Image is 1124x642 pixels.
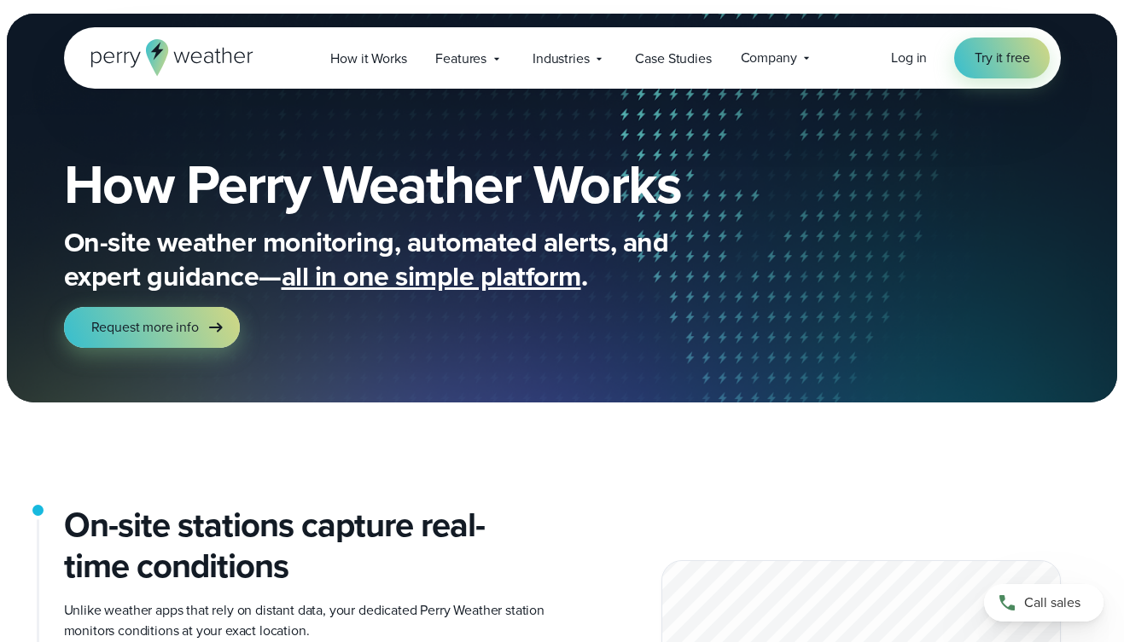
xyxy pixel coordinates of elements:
a: Request more info [64,307,240,348]
p: On-site weather monitoring, automated alerts, and expert guidance— . [64,225,747,293]
span: Case Studies [635,49,711,69]
a: Call sales [984,584,1104,622]
a: Log in [891,48,927,68]
span: Industries [533,49,589,69]
h1: How Perry Weather Works [64,157,805,211]
span: Company [741,48,797,68]
span: Call sales [1024,593,1080,613]
span: all in one simple platform [282,256,581,297]
span: Features [435,49,486,69]
span: Try it free [975,48,1029,68]
span: Log in [891,48,927,67]
h2: On-site stations capture real-time conditions [64,505,549,587]
a: Try it free [954,38,1050,78]
a: How it Works [316,41,421,76]
span: How it Works [330,49,406,69]
a: Case Studies [620,41,725,76]
span: Request more info [91,317,199,338]
p: Unlike weather apps that rely on distant data, your dedicated Perry Weather station monitors cond... [64,600,549,641]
